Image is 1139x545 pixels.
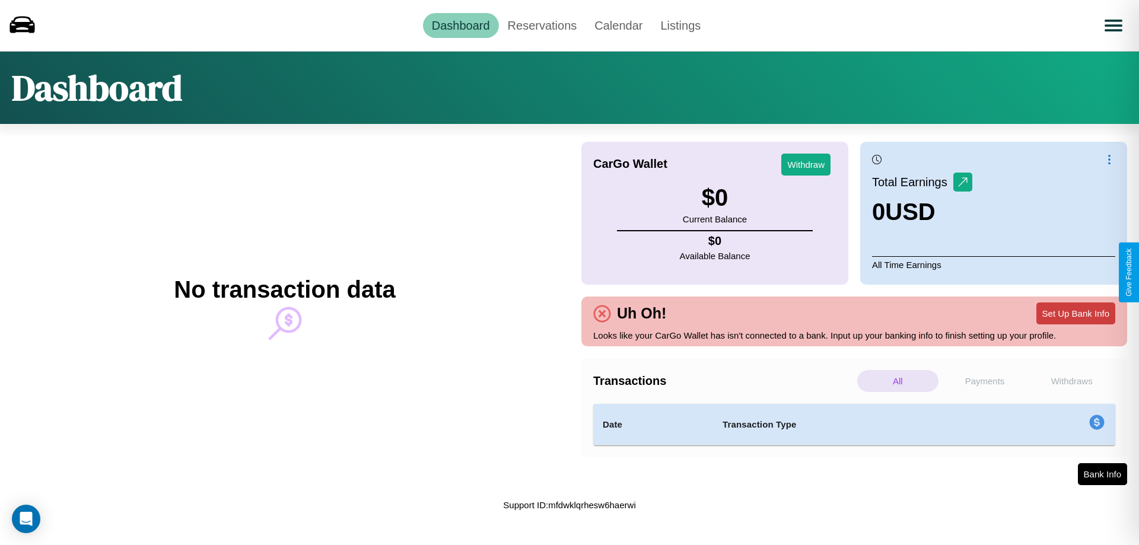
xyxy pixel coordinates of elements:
[872,256,1115,273] p: All Time Earnings
[593,404,1115,445] table: simple table
[12,505,40,533] div: Open Intercom Messenger
[1031,370,1112,392] p: Withdraws
[683,184,747,211] h3: $ 0
[174,276,395,303] h2: No transaction data
[611,305,672,322] h4: Uh Oh!
[680,248,750,264] p: Available Balance
[1097,9,1130,42] button: Open menu
[593,157,667,171] h4: CarGo Wallet
[593,327,1115,343] p: Looks like your CarGo Wallet has isn't connected to a bank. Input up your banking info to finish ...
[12,63,182,112] h1: Dashboard
[1036,302,1115,324] button: Set Up Bank Info
[872,199,972,225] h3: 0 USD
[593,374,854,388] h4: Transactions
[683,211,747,227] p: Current Balance
[1125,248,1133,297] div: Give Feedback
[503,497,635,513] p: Support ID: mfdwklqrhesw6haerwi
[603,417,704,432] h4: Date
[1078,463,1127,485] button: Bank Info
[944,370,1026,392] p: Payments
[723,417,992,432] h4: Transaction Type
[586,13,651,38] a: Calendar
[680,234,750,248] h4: $ 0
[651,13,710,38] a: Listings
[499,13,586,38] a: Reservations
[423,13,499,38] a: Dashboard
[781,154,831,176] button: Withdraw
[872,171,953,193] p: Total Earnings
[857,370,938,392] p: All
